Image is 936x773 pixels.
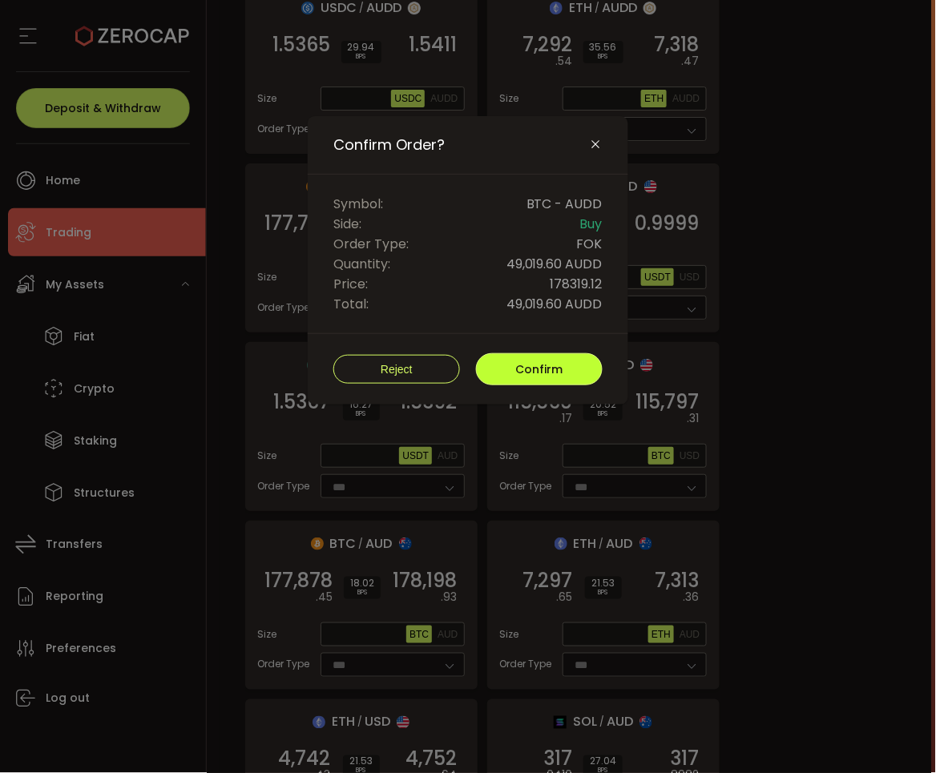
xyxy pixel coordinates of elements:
span: Confirm [516,361,563,377]
span: Quantity: [333,254,390,274]
span: Order Type: [333,234,409,254]
span: Price: [333,274,368,294]
span: Buy [580,214,603,234]
span: Symbol: [333,194,383,214]
span: BTC - AUDD [526,194,603,214]
button: Confirm [476,353,603,385]
span: FOK [577,234,603,254]
span: Total: [333,294,369,314]
button: Close [590,138,603,152]
button: Reject [333,355,460,384]
iframe: Chat Widget [856,696,936,773]
span: Confirm Order? [333,135,445,155]
span: 49,019.60 AUDD [506,254,603,274]
span: 49,019.60 AUDD [506,294,603,314]
span: 178319.12 [551,274,603,294]
span: Reject [381,363,413,376]
div: Confirm Order? [308,116,628,405]
span: Side: [333,214,361,234]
